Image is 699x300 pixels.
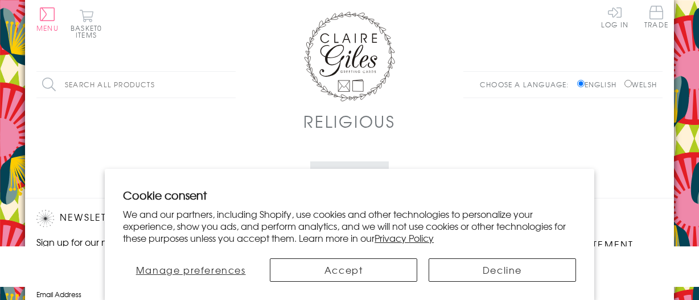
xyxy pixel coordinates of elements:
[36,210,230,227] h2: Newsletter
[71,9,102,38] button: Basket0 items
[36,72,236,98] input: Search all products
[577,80,585,87] input: English
[224,72,236,98] input: Search
[123,187,576,203] h2: Cookie consent
[310,161,389,187] button: Load More
[36,289,230,299] label: Email Address
[577,79,622,90] label: English
[123,258,258,282] button: Manage preferences
[123,208,576,244] p: We and our partners, including Shopify, use cookies and other technologies to personalize your ex...
[303,110,396,133] h1: Religious
[136,263,246,277] span: Manage preferences
[644,6,668,28] span: Trade
[36,235,230,276] p: Sign up for our newsletter to receive the latest product launches, news and offers directly to yo...
[644,6,668,30] a: Trade
[304,11,395,102] img: Claire Giles Greetings Cards
[36,7,59,31] button: Menu
[270,258,417,282] button: Accept
[375,231,434,245] a: Privacy Policy
[624,79,657,90] label: Welsh
[76,23,102,40] span: 0 items
[624,80,632,87] input: Welsh
[480,79,575,90] p: Choose a language:
[601,6,628,28] a: Log In
[429,258,576,282] button: Decline
[36,23,59,33] span: Menu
